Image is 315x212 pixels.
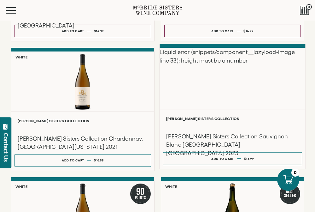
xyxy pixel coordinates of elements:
h6: White [15,55,27,59]
span: $16.99 [244,157,254,161]
span: 0 [306,4,312,10]
span: $16.99 [94,159,103,162]
h6: [PERSON_NAME] Sisters Collection [18,119,148,123]
div: 0 [291,169,299,177]
div: Add to cart [62,27,84,36]
button: Add to cart $14.99 [164,25,301,37]
div: Add to cart [211,154,234,164]
button: Mobile Menu Trigger [6,7,28,14]
button: Add to cart $16.99 [15,154,151,167]
a: White McBride Sisters Collection Chardonnay, Central Coast California [PERSON_NAME] Sisters Colle... [11,48,155,171]
div: Add to cart [62,156,84,165]
h6: White [165,185,177,189]
h6: White [15,185,27,189]
a: Liquid error (snippets/component__lazyload-image line 33): height must be a number [PERSON_NAME] ... [159,44,306,169]
div: Add to cart [211,27,234,36]
span: $14.99 [94,29,104,33]
h6: [PERSON_NAME] Sisters Collection [166,117,299,121]
button: Add to cart $14.99 [15,25,151,37]
h3: [PERSON_NAME] Sisters Collection Chardonnay, [GEOGRAPHIC_DATA][US_STATE] 2021 [18,135,148,151]
button: Add to cart $16.99 [163,152,302,165]
div: Liquid error (snippets/component__lazyload-image line 33): height must be a number [160,48,305,109]
h3: [PERSON_NAME] Sisters Collection Sauvignon Blanc [GEOGRAPHIC_DATA] [GEOGRAPHIC_DATA] 2023 [166,132,299,158]
div: Contact Us [3,133,9,162]
span: $14.99 [243,29,253,33]
h3: Black Girl Magic Moscato Frizzanté [US_STATE] [GEOGRAPHIC_DATA] [18,13,148,30]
